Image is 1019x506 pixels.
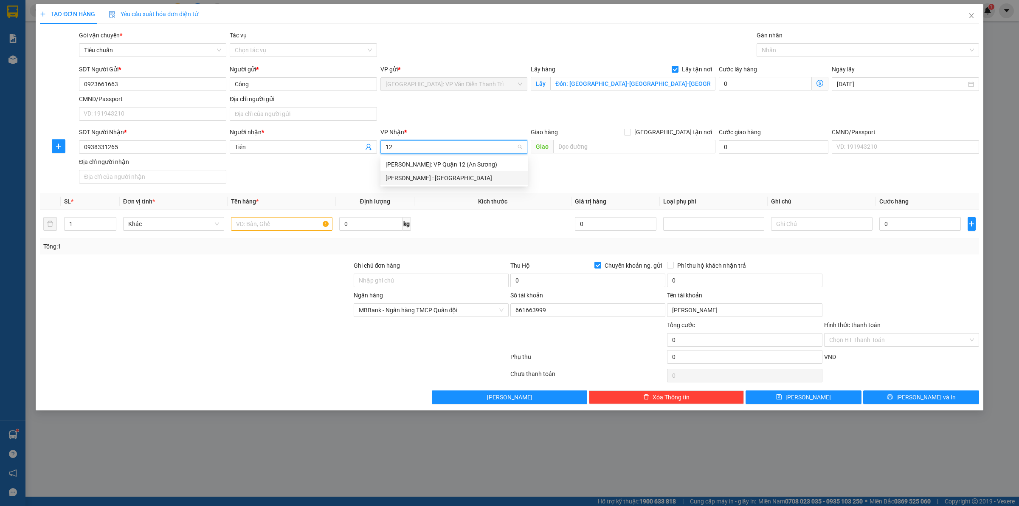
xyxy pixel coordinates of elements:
[354,262,400,269] label: Ghi chú đơn hàng
[365,144,372,150] span: user-add
[53,17,171,26] span: Ngày in phiếu: 21:24 ngày
[123,198,155,205] span: Đơn vị tính
[230,32,247,39] label: Tác vụ
[719,77,812,90] input: Cước lấy hàng
[360,198,390,205] span: Định lượng
[510,303,665,317] input: Số tài khoản
[785,393,831,402] span: [PERSON_NAME]
[386,78,523,90] span: Hà Nội: VP Văn Điển Thanh Trì
[968,12,975,19] span: close
[531,77,550,90] span: Lấy
[230,107,377,121] input: Địa chỉ của người gửi
[380,129,404,136] span: VP Nhận
[531,140,553,153] span: Giao
[359,304,504,317] span: MBBank - Ngân hàng TMCP Quân đội
[832,127,979,137] div: CMND/Passport
[776,394,782,401] span: save
[40,11,95,17] span: TẠO ĐƠN HÀNG
[960,4,983,28] button: Close
[478,198,507,205] span: Kích thước
[674,261,749,270] span: Phí thu hộ khách nhận trả
[832,66,855,73] label: Ngày lấy
[432,390,587,404] button: [PERSON_NAME]
[643,394,649,401] span: delete
[601,261,665,270] span: Chuyển khoản ng. gửi
[968,220,975,227] span: plus
[768,193,875,210] th: Ghi chú
[3,51,130,63] span: Mã đơn: VPVD1110250064
[231,198,259,205] span: Tên hàng
[79,94,226,104] div: CMND/Passport
[879,198,909,205] span: Cước hàng
[660,193,768,210] th: Loại phụ phí
[231,217,332,231] input: VD: Bàn, Ghế
[575,198,606,205] span: Giá trị hàng
[79,65,226,74] div: SĐT Người Gửi
[816,80,823,87] span: dollar-circle
[40,11,46,17] span: plus
[43,217,57,231] button: delete
[109,11,115,18] img: icon
[653,393,690,402] span: Xóa Thông tin
[824,353,836,360] span: VND
[550,77,715,90] input: Lấy tận nơi
[757,32,783,39] label: Gán nhãn
[631,127,715,137] span: [GEOGRAPHIC_DATA] tận nơi
[52,139,65,153] button: plus
[887,394,893,401] span: printer
[575,217,656,231] input: 0
[354,274,509,287] input: Ghi chú đơn hàng
[386,160,523,169] div: [PERSON_NAME]: VP Quận 12 (An Sương)
[230,94,377,104] div: Địa chỉ người gửi
[52,143,65,150] span: plus
[719,66,757,73] label: Cước lấy hàng
[531,66,555,73] span: Lấy hàng
[128,218,219,230] span: Khác
[667,303,822,317] input: Tên tài khoản
[64,198,71,205] span: SL
[74,29,156,44] span: CÔNG TY TNHH CHUYỂN PHÁT NHANH BẢO AN
[380,171,528,185] div: Hồ Chí Minh : Kho Quận 12
[771,217,872,231] input: Ghi Chú
[510,262,530,269] span: Thu Hộ
[84,44,221,57] span: Tiêu chuẩn
[837,79,966,89] input: Ngày lấy
[109,11,198,17] span: Yêu cầu xuất hóa đơn điện tử
[509,369,666,384] div: Chưa thanh toán
[43,242,393,251] div: Tổng: 1
[3,29,65,44] span: [PHONE_NUMBER]
[230,65,377,74] div: Người gửi
[380,65,528,74] div: VP gửi
[531,129,558,136] span: Giao hàng
[678,65,715,74] span: Lấy tận nơi
[79,127,226,137] div: SĐT Người Nhận
[719,140,828,154] input: Cước giao hàng
[896,393,956,402] span: [PERSON_NAME] và In
[56,4,168,15] strong: PHIẾU DÁN LÊN HÀNG
[403,217,411,231] span: kg
[968,217,976,231] button: plus
[719,129,761,136] label: Cước giao hàng
[510,292,543,299] label: Số tài khoản
[589,390,744,404] button: deleteXóa Thông tin
[487,393,532,402] span: [PERSON_NAME]
[824,322,881,328] label: Hình thức thanh toán
[354,292,383,299] label: Ngân hàng
[386,173,523,183] div: [PERSON_NAME] : [GEOGRAPHIC_DATA]
[509,352,666,367] div: Phụ thu
[79,157,226,167] div: Địa chỉ người nhận
[746,390,861,404] button: save[PERSON_NAME]
[667,322,695,328] span: Tổng cước
[667,292,702,299] label: Tên tài khoản
[553,140,715,153] input: Dọc đường
[863,390,979,404] button: printer[PERSON_NAME] và In
[230,127,377,137] div: Người nhận
[380,158,528,171] div: Hồ Chí Minh: VP Quận 12 (An Sương)
[79,170,226,184] input: Địa chỉ của người nhận
[79,32,122,39] span: Gói vận chuyển
[23,29,45,36] strong: CSKH:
